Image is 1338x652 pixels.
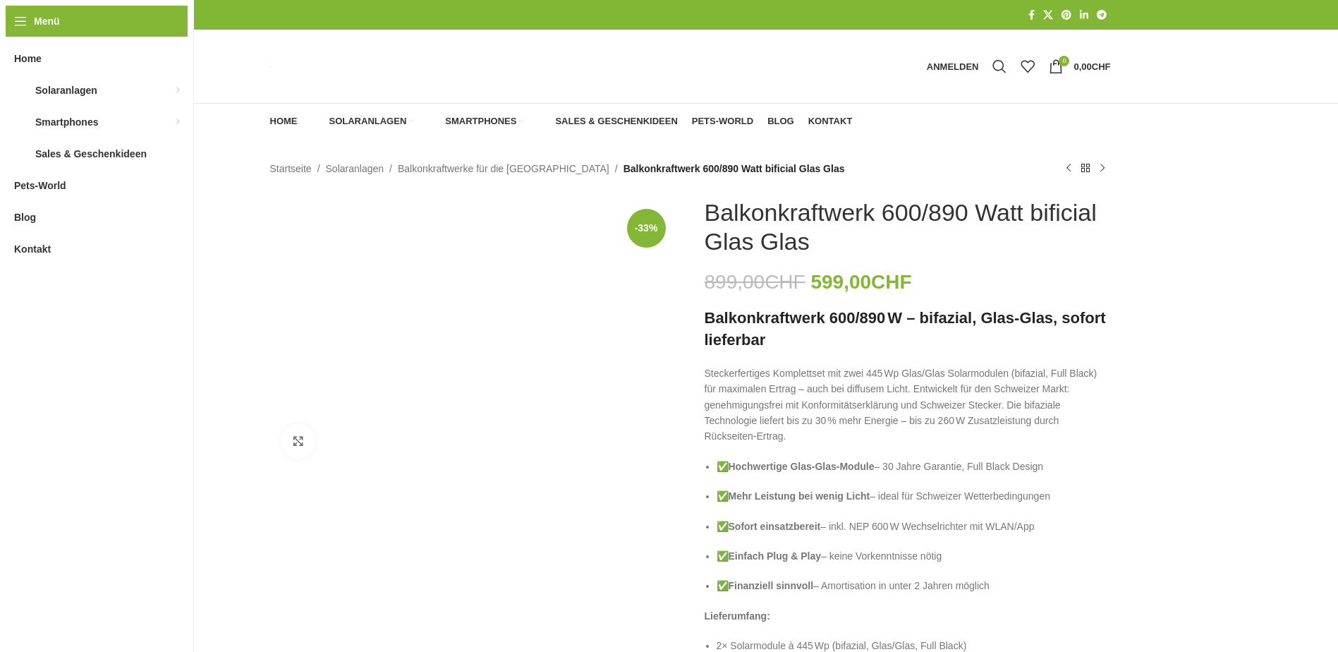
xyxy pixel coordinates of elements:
[270,161,312,176] a: Startseite
[14,173,66,198] span: Pets-World
[717,548,1111,564] p: ✅ – keine Vorkenntnisse nötig
[1039,6,1057,25] a: X Social Link
[14,46,42,71] span: Home
[692,116,753,127] span: Pets-World
[692,107,753,135] a: Pets-World
[765,271,805,293] span: CHF
[705,271,805,293] bdi: 899,00
[717,459,1111,474] p: ✅ – 30 Jahre Garantie, Full Black Design
[398,161,609,176] a: Balkonkraftwerke für die [GEOGRAPHIC_DATA]
[263,107,860,135] div: Hauptnavigation
[35,109,98,135] span: Smartphones
[270,161,845,176] nav: Breadcrumb
[767,116,794,127] span: Blog
[34,13,60,29] span: Menü
[1060,160,1077,177] a: Vorheriges Produkt
[871,271,912,293] span: CHF
[35,78,97,103] span: Solaranlagen
[1059,56,1069,66] span: 0
[312,107,414,135] a: Solaranlagen
[312,115,324,128] img: Solaranlagen
[1057,6,1076,25] a: Pinterest Social Link
[577,473,676,572] img: Balkonkraftwerk 600/890 Watt bificial Glas Glas – Bild 4
[445,116,516,127] span: Smartphones
[927,62,979,71] span: Anmelden
[270,198,676,470] img: Balkonkraftwerk 600/890 Watt bificial Glas Glas
[555,116,677,127] span: Sales & Geschenkideen
[1074,61,1110,72] bdi: 0,00
[1042,52,1117,80] a: 0 0,00CHF
[985,52,1014,80] a: Suche
[767,107,794,135] a: Blog
[270,473,370,539] img: Balkonkraftwerk 600/890 Watt bificial Glas Glas
[475,473,574,562] img: Nep600 Wechselrichter
[705,309,1106,349] strong: Balkonkraftwerk 600/890 W – bifazial, Glas-Glas, sofort lieferbar
[729,580,814,591] strong: Finanziell sinnvoll
[537,115,550,128] img: Sales & Geschenkideen
[729,550,821,562] strong: Einfach Plug & Play
[705,198,1111,256] h1: Balkonkraftwerk 600/890 Watt bificial Glas Glas
[270,116,298,127] span: Home
[1093,6,1111,25] a: Telegram Social Link
[14,147,28,161] img: Sales & Geschenkideen
[1094,160,1111,177] a: Nächstes Produkt
[270,61,271,72] a: Logo der Website
[372,473,472,539] img: Balkonkraftwerke mit edlem Schwarz Schwarz Design
[729,490,870,502] strong: Mehr Leistung bei wenig Licht
[729,521,821,532] strong: Sofort einsatzbereit
[717,488,1111,504] p: ✅ – ideal für Schweizer Wetterbedingungen
[808,107,853,135] a: Kontakt
[729,461,875,472] strong: Hochwertige Glas-Glas-Module
[808,116,853,127] span: Kontakt
[717,519,1111,534] p: ✅ – inkl. NEP 600 W Wechselrichter mit WLAN/App
[427,115,440,128] img: Smartphones
[270,107,298,135] a: Home
[14,236,51,262] span: Kontakt
[14,83,28,97] img: Solaranlagen
[624,161,845,176] span: Balkonkraftwerk 600/890 Watt bificial Glas Glas
[920,52,986,80] a: Anmelden
[717,578,1111,593] p: ✅ – Amortisation in unter 2 Jahren möglich
[1076,6,1093,25] a: LinkedIn Social Link
[1024,6,1039,25] a: Facebook Social Link
[1092,61,1111,72] span: CHF
[1014,52,1042,80] div: Meine Wunschliste
[14,115,28,129] img: Smartphones
[326,161,384,176] a: Solaranlagen
[329,116,407,127] span: Solaranlagen
[705,610,770,622] strong: Lieferumfang:
[810,271,911,293] bdi: 599,00
[35,141,147,167] span: Sales & Geschenkideen
[14,205,36,230] span: Blog
[537,107,677,135] a: Sales & Geschenkideen
[705,366,1111,445] p: Steckerfertiges Komplettset mit zwei 445 Wp Glas/Glas Solarmodulen (bifazial, Full Black) für max...
[627,209,666,248] span: -33%
[427,107,523,135] a: Smartphones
